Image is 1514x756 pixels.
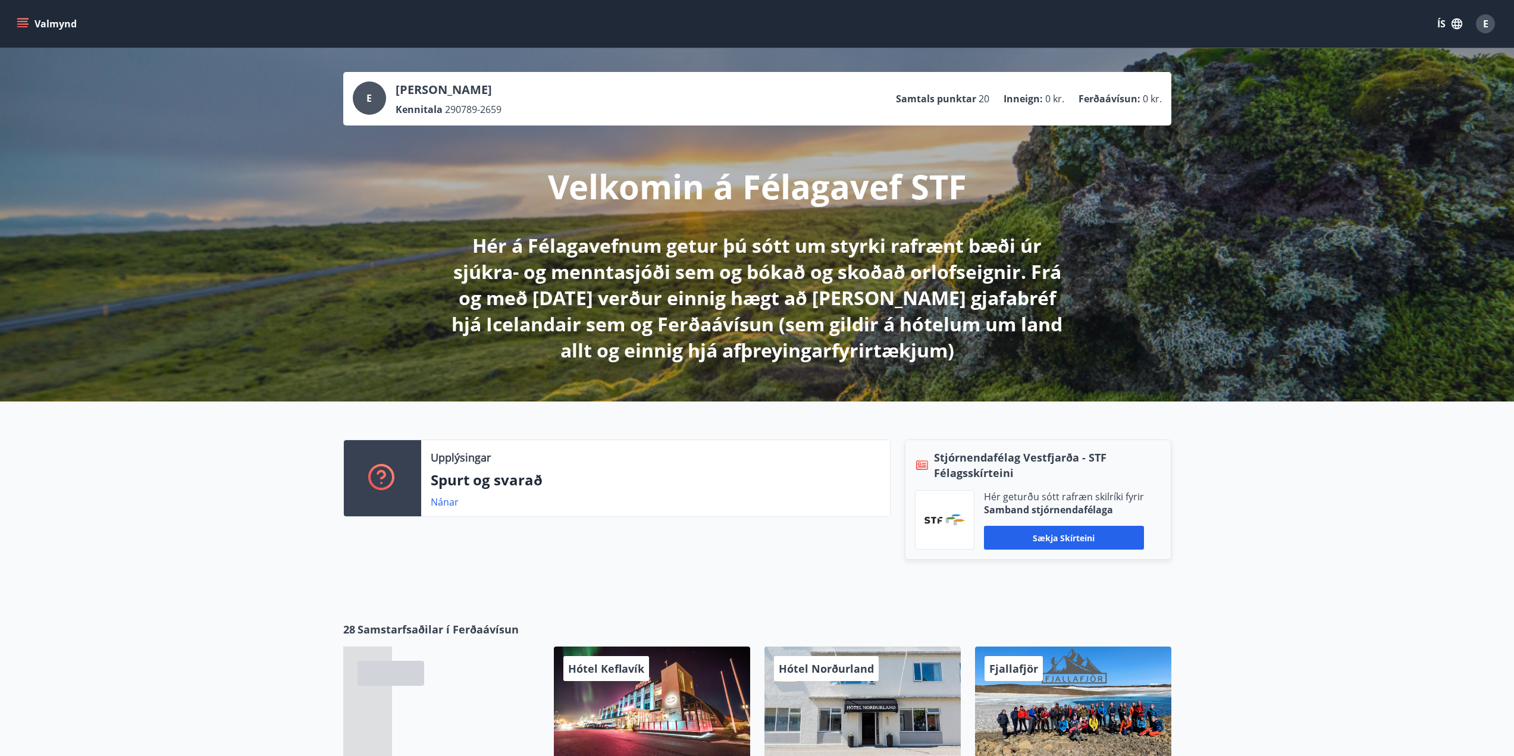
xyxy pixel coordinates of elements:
span: E [1483,17,1488,30]
p: Velkomin á Félagavef STF [548,164,967,209]
p: Spurt og svarað [431,470,880,490]
span: 0 kr. [1143,92,1162,105]
span: Stjórnendafélag Vestfjarða - STF Félagsskírteini [934,450,1161,481]
p: Samband stjórnendafélaga [984,503,1144,516]
button: E [1471,10,1500,38]
p: Kennitala [396,103,443,116]
button: menu [14,13,82,34]
p: Ferðaávísun : [1079,92,1140,105]
span: Samstarfsaðilar í Ferðaávísun [358,622,519,637]
span: 0 kr. [1045,92,1064,105]
span: 28 [343,622,355,637]
button: ÍS [1431,13,1469,34]
span: 20 [979,92,989,105]
p: Hér geturðu sótt rafræn skilríki fyrir [984,490,1144,503]
img: vjCaq2fThgY3EUYqSgpjEiBg6WP39ov69hlhuPVN.png [924,515,965,525]
p: Hér á Félagavefnum getur þú sótt um styrki rafrænt bæði úr sjúkra- og menntasjóði sem og bókað og... [443,233,1071,363]
span: E [366,92,372,105]
span: Fjallafjör [989,661,1038,676]
p: Samtals punktar [896,92,976,105]
button: Sækja skírteini [984,526,1144,550]
p: Upplýsingar [431,450,491,465]
a: Nánar [431,495,459,509]
span: 290789-2659 [445,103,501,116]
p: Inneign : [1004,92,1043,105]
span: Hótel Norðurland [779,661,874,676]
span: Hótel Keflavík [568,661,644,676]
p: [PERSON_NAME] [396,81,501,98]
